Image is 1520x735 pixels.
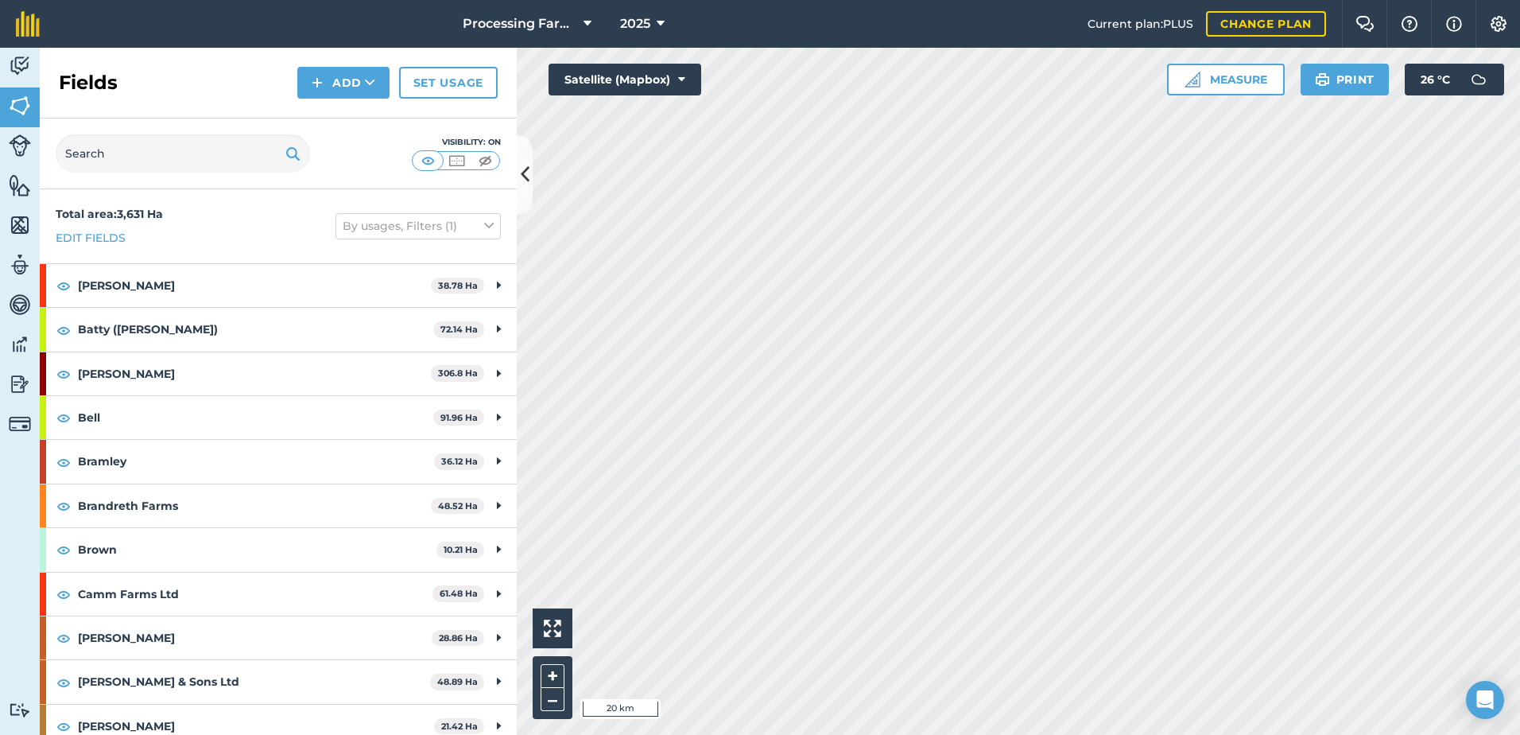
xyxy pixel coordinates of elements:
[285,144,301,163] img: svg+xml;base64,PHN2ZyB4bWxucz0iaHR0cDovL3d3dy53My5vcmcvMjAwMC9zdmciIHdpZHRoPSIxOSIgaGVpZ2h0PSIyNC...
[56,628,71,647] img: svg+xml;base64,PHN2ZyB4bWxucz0iaHR0cDovL3d3dy53My5vcmcvMjAwMC9zdmciIHdpZHRoPSIxOCIgaGVpZ2h0PSIyNC...
[9,332,31,356] img: svg+xml;base64,PD94bWwgdmVyc2lvbj0iMS4wIiBlbmNvZGluZz0idXRmLTgiPz4KPCEtLSBHZW5lcmF0b3I6IEFkb2JlIE...
[78,396,433,439] strong: Bell
[9,134,31,157] img: svg+xml;base64,PD94bWwgdmVyc2lvbj0iMS4wIiBlbmNvZGluZz0idXRmLTgiPz4KPCEtLSBHZW5lcmF0b3I6IEFkb2JlIE...
[40,660,517,703] div: [PERSON_NAME] & Sons Ltd48.89 Ha
[9,372,31,396] img: svg+xml;base64,PD94bWwgdmVyc2lvbj0iMS4wIiBlbmNvZGluZz0idXRmLTgiPz4KPCEtLSBHZW5lcmF0b3I6IEFkb2JlIE...
[9,413,31,435] img: svg+xml;base64,PD94bWwgdmVyc2lvbj0iMS4wIiBlbmNvZGluZz0idXRmLTgiPz4KPCEtLSBHZW5lcmF0b3I6IEFkb2JlIE...
[1446,14,1462,33] img: svg+xml;base64,PHN2ZyB4bWxucz0iaHR0cDovL3d3dy53My5vcmcvMjAwMC9zdmciIHdpZHRoPSIxNyIgaGVpZ2h0PSIxNy...
[440,324,478,335] strong: 72.14 Ha
[438,500,478,511] strong: 48.52 Ha
[544,620,561,637] img: Four arrows, one pointing top left, one top right, one bottom right and the last bottom left
[620,14,650,33] span: 2025
[447,153,467,169] img: svg+xml;base64,PHN2ZyB4bWxucz0iaHR0cDovL3d3dy53My5vcmcvMjAwMC9zdmciIHdpZHRoPSI1MCIgaGVpZ2h0PSI0MC...
[56,585,71,604] img: svg+xml;base64,PHN2ZyB4bWxucz0iaHR0cDovL3d3dy53My5vcmcvMjAwMC9zdmciIHdpZHRoPSIxOCIgaGVpZ2h0PSIyNC...
[9,94,31,118] img: svg+xml;base64,PHN2ZyB4bWxucz0iaHR0cDovL3d3dy53My5vcmcvMjAwMC9zdmciIHdpZHRoPSI1NiIgaGVpZ2h0PSI2MC...
[56,540,71,559] img: svg+xml;base64,PHN2ZyB4bWxucz0iaHR0cDovL3d3dy53My5vcmcvMjAwMC9zdmciIHdpZHRoPSIxOCIgaGVpZ2h0PSIyNC...
[9,54,31,78] img: svg+xml;base64,PD94bWwgdmVyc2lvbj0iMS4wIiBlbmNvZGluZz0idXRmLTgiPz4KPCEtLSBHZW5lcmF0b3I6IEFkb2JlIE...
[1463,64,1495,95] img: svg+xml;base64,PD94bWwgdmVyc2lvbj0iMS4wIiBlbmNvZGluZz0idXRmLTgiPz4KPCEtLSBHZW5lcmF0b3I6IEFkb2JlIE...
[78,352,431,395] strong: [PERSON_NAME]
[16,11,40,37] img: fieldmargin Logo
[439,632,478,644] strong: 28.86 Ha
[56,453,71,472] img: svg+xml;base64,PHN2ZyB4bWxucz0iaHR0cDovL3d3dy53My5vcmcvMjAwMC9zdmciIHdpZHRoPSIxOCIgaGVpZ2h0PSIyNC...
[9,253,31,277] img: svg+xml;base64,PD94bWwgdmVyc2lvbj0iMS4wIiBlbmNvZGluZz0idXRmLTgiPz4KPCEtLSBHZW5lcmF0b3I6IEFkb2JlIE...
[59,70,118,95] h2: Fields
[475,153,495,169] img: svg+xml;base64,PHN2ZyB4bWxucz0iaHR0cDovL3d3dy53My5vcmcvMjAwMC9zdmciIHdpZHRoPSI1MCIgaGVpZ2h0PSI0MC...
[437,676,478,687] strong: 48.89 Ha
[78,308,433,351] strong: Batty ([PERSON_NAME])
[399,67,498,99] a: Set usage
[9,702,31,717] img: svg+xml;base64,PD94bWwgdmVyc2lvbj0iMS4wIiBlbmNvZGluZz0idXRmLTgiPz4KPCEtLSBHZW5lcmF0b3I6IEFkb2JlIE...
[441,721,478,732] strong: 21.42 Ha
[412,136,501,149] div: Visibility: On
[1315,70,1330,89] img: svg+xml;base64,PHN2ZyB4bWxucz0iaHR0cDovL3d3dy53My5vcmcvMjAwMC9zdmciIHdpZHRoPSIxOSIgaGVpZ2h0PSIyNC...
[78,484,431,527] strong: Brandreth Farms
[1466,681,1504,719] div: Open Intercom Messenger
[1400,16,1419,32] img: A question mark icon
[56,276,71,295] img: svg+xml;base64,PHN2ZyB4bWxucz0iaHR0cDovL3d3dy53My5vcmcvMjAwMC9zdmciIHdpZHRoPSIxOCIgaGVpZ2h0PSIyNC...
[444,544,478,555] strong: 10.21 Ha
[78,660,430,703] strong: [PERSON_NAME] & Sons Ltd
[56,207,163,221] strong: Total area : 3,631 Ha
[440,412,478,423] strong: 91.96 Ha
[40,352,517,395] div: [PERSON_NAME]306.8 Ha
[1301,64,1390,95] button: Print
[56,673,71,692] img: svg+xml;base64,PHN2ZyB4bWxucz0iaHR0cDovL3d3dy53My5vcmcvMjAwMC9zdmciIHdpZHRoPSIxOCIgaGVpZ2h0PSIyNC...
[438,280,478,291] strong: 38.78 Ha
[441,456,478,467] strong: 36.12 Ha
[1405,64,1504,95] button: 26 °C
[56,229,126,247] a: Edit fields
[40,440,517,483] div: Bramley36.12 Ha
[40,528,517,571] div: Brown10.21 Ha
[1421,64,1450,95] span: 26 ° C
[440,588,478,599] strong: 61.48 Ha
[40,616,517,659] div: [PERSON_NAME]28.86 Ha
[78,440,434,483] strong: Bramley
[541,664,564,688] button: +
[40,396,517,439] div: Bell91.96 Ha
[549,64,701,95] button: Satellite (Mapbox)
[56,134,310,173] input: Search
[40,264,517,307] div: [PERSON_NAME]38.78 Ha
[312,73,323,92] img: svg+xml;base64,PHN2ZyB4bWxucz0iaHR0cDovL3d3dy53My5vcmcvMjAwMC9zdmciIHdpZHRoPSIxNCIgaGVpZ2h0PSIyNC...
[9,213,31,237] img: svg+xml;base64,PHN2ZyB4bWxucz0iaHR0cDovL3d3dy53My5vcmcvMjAwMC9zdmciIHdpZHRoPSI1NiIgaGVpZ2h0PSI2MC...
[56,364,71,383] img: svg+xml;base64,PHN2ZyB4bWxucz0iaHR0cDovL3d3dy53My5vcmcvMjAwMC9zdmciIHdpZHRoPSIxOCIgaGVpZ2h0PSIyNC...
[1206,11,1326,37] a: Change plan
[1489,16,1508,32] img: A cog icon
[1167,64,1285,95] button: Measure
[56,408,71,427] img: svg+xml;base64,PHN2ZyB4bWxucz0iaHR0cDovL3d3dy53My5vcmcvMjAwMC9zdmciIHdpZHRoPSIxOCIgaGVpZ2h0PSIyNC...
[78,616,432,659] strong: [PERSON_NAME]
[78,528,436,571] strong: Brown
[9,293,31,317] img: svg+xml;base64,PD94bWwgdmVyc2lvbj0iMS4wIiBlbmNvZGluZz0idXRmLTgiPz4KPCEtLSBHZW5lcmF0b3I6IEFkb2JlIE...
[9,173,31,197] img: svg+xml;base64,PHN2ZyB4bWxucz0iaHR0cDovL3d3dy53My5vcmcvMjAwMC9zdmciIHdpZHRoPSI1NiIgaGVpZ2h0PSI2MC...
[40,573,517,616] div: Camm Farms Ltd61.48 Ha
[463,14,577,33] span: Processing Farms
[40,308,517,351] div: Batty ([PERSON_NAME])72.14 Ha
[56,496,71,515] img: svg+xml;base64,PHN2ZyB4bWxucz0iaHR0cDovL3d3dy53My5vcmcvMjAwMC9zdmciIHdpZHRoPSIxOCIgaGVpZ2h0PSIyNC...
[541,688,564,711] button: –
[78,264,431,307] strong: [PERSON_NAME]
[1185,72,1200,87] img: Ruler icon
[438,367,478,379] strong: 306.8 Ha
[297,67,390,99] button: Add
[418,153,438,169] img: svg+xml;base64,PHN2ZyB4bWxucz0iaHR0cDovL3d3dy53My5vcmcvMjAwMC9zdmciIHdpZHRoPSI1MCIgaGVpZ2h0PSI0MC...
[1088,15,1193,33] span: Current plan : PLUS
[78,573,432,616] strong: Camm Farms Ltd
[335,213,501,239] button: By usages, Filters (1)
[40,484,517,527] div: Brandreth Farms48.52 Ha
[56,321,71,340] img: svg+xml;base64,PHN2ZyB4bWxucz0iaHR0cDovL3d3dy53My5vcmcvMjAwMC9zdmciIHdpZHRoPSIxOCIgaGVpZ2h0PSIyNC...
[1355,16,1375,32] img: Two speech bubbles overlapping with the left bubble in the forefront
